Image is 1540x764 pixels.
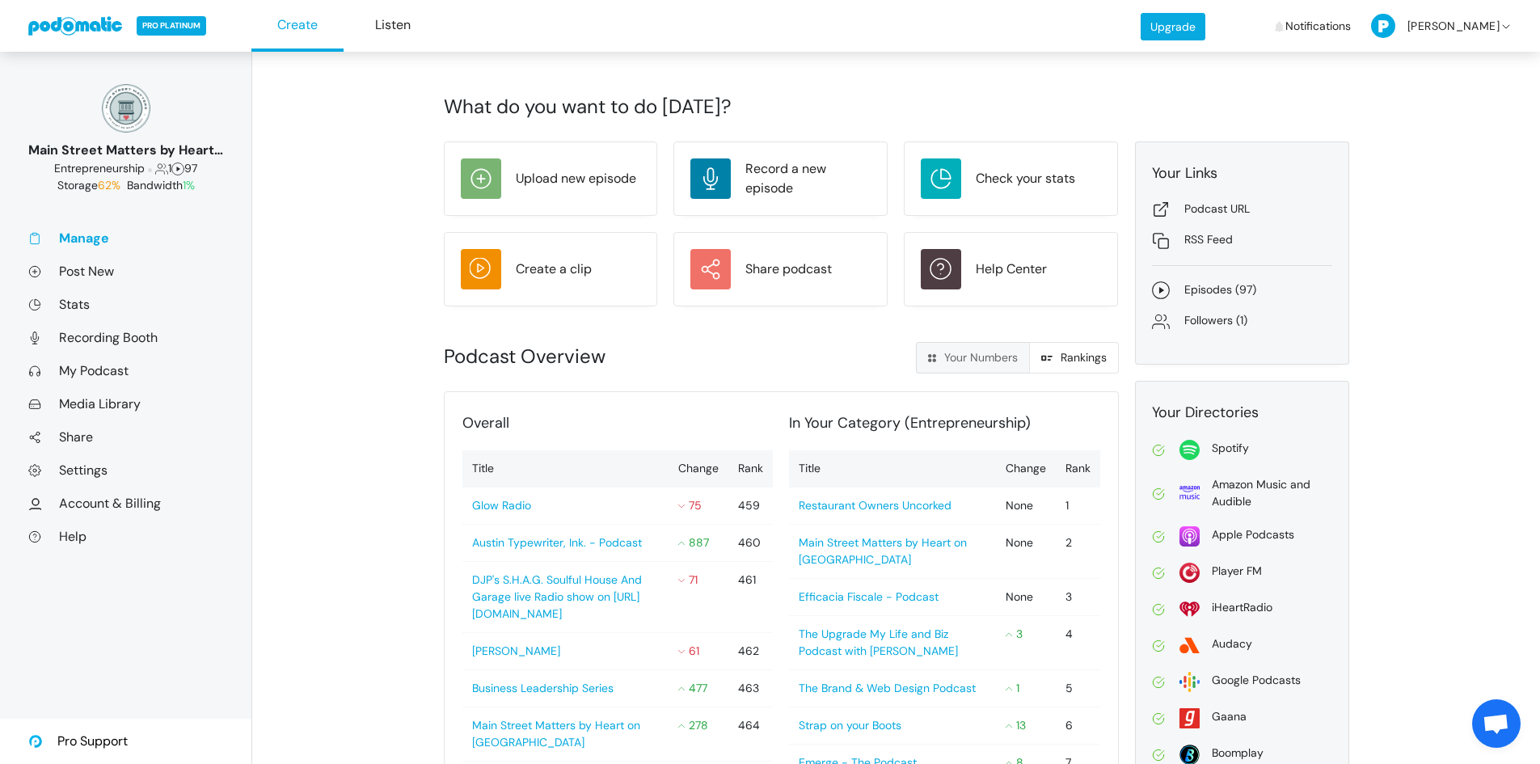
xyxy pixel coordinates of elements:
[996,616,1056,670] td: 3
[1407,2,1500,50] span: [PERSON_NAME]
[745,159,871,198] div: Record a new episode
[996,488,1056,525] td: None
[1152,635,1332,656] a: Audacy
[728,450,773,488] th: Rank
[462,450,669,488] th: Title
[1152,563,1332,583] a: Player FM
[472,535,642,550] a: Austin Typewriter, Ink. - Podcast
[516,260,592,279] div: Create a clip
[799,498,951,513] a: Restaurant Owners Uncorked
[444,342,774,371] div: Podcast Overview
[102,84,150,133] img: 150x150_17130234.png
[28,495,223,512] a: Account & Billing
[996,707,1056,745] td: 13
[1152,163,1332,184] div: Your Links
[1212,440,1249,457] div: Spotify
[1371,14,1395,38] img: P-50-ab8a3cff1f42e3edaa744736fdbd136011fc75d0d07c0e6946c3d5a70d29199b.png
[1056,450,1100,488] th: Rank
[28,719,128,764] a: Pro Support
[1056,579,1100,616] td: 3
[472,718,640,749] a: Main Street Matters by Heart on [GEOGRAPHIC_DATA]
[1152,231,1332,249] a: RSS Feed
[1212,708,1247,725] div: Gaana
[745,260,832,279] div: Share podcast
[127,178,195,192] span: Bandwidth
[799,718,901,732] a: Strap on your Boots
[669,488,728,525] td: 75
[1152,312,1332,330] a: Followers (1)
[28,141,223,160] div: Main Street Matters by Heart on [GEOGRAPHIC_DATA]
[57,178,124,192] span: Storage
[789,450,996,488] th: Title
[976,260,1047,279] div: Help Center
[251,1,344,52] a: Create
[728,525,773,562] td: 460
[728,670,773,707] td: 463
[1056,525,1100,579] td: 2
[54,161,145,175] span: Business: Entrepreneurship
[1212,526,1294,543] div: Apple Podcasts
[1056,670,1100,707] td: 5
[1152,281,1332,299] a: Episodes (97)
[462,412,774,434] div: Overall
[669,707,728,762] td: 278
[183,178,195,192] span: 1%
[1152,402,1332,424] div: Your Directories
[1179,599,1200,619] img: i_heart_radio-0fea502c98f50158959bea423c94b18391c60ffcc3494be34c3ccd60b54f1ade.svg
[1179,635,1200,656] img: audacy-5d0199fadc8dc77acc7c395e9e27ef384d0cbdead77bf92d3603ebf283057071.svg
[921,249,1101,289] a: Help Center
[976,169,1075,188] div: Check your stats
[728,707,773,762] td: 464
[1212,672,1301,689] div: Google Podcasts
[28,263,223,280] a: Post New
[1179,483,1200,503] img: amazon-69639c57110a651e716f65801135d36e6b1b779905beb0b1c95e1d99d62ebab9.svg
[28,428,223,445] a: Share
[799,589,939,604] a: Efficacia Fiscale - Podcast
[1179,440,1200,460] img: spotify-814d7a4412f2fa8a87278c8d4c03771221523d6a641bdc26ea993aaf80ac4ffe.svg
[799,535,967,567] a: Main Street Matters by Heart on [GEOGRAPHIC_DATA]
[28,296,223,313] a: Stats
[1212,476,1332,510] div: Amazon Music and Audible
[1056,707,1100,745] td: 6
[690,158,871,199] a: Record a new episode
[28,329,223,346] a: Recording Booth
[996,670,1056,707] td: 1
[1152,476,1332,510] a: Amazon Music and Audible
[996,525,1056,579] td: None
[1056,488,1100,525] td: 1
[669,450,728,488] th: Change
[1179,526,1200,547] img: apple-26106266178e1f815f76c7066005aa6211188c2910869e7447b8cdd3a6512788.svg
[28,395,223,412] a: Media Library
[1179,708,1200,728] img: gaana-acdc428d6f3a8bcf3dfc61bc87d1a5ed65c1dda5025f5609f03e44ab3dd96560.svg
[728,633,773,670] td: 462
[137,16,206,36] span: PRO PLATINUM
[472,572,642,621] a: DJP's S.H.A.G. Soulful House And Garage live Radio show on [URL][DOMAIN_NAME]
[1152,708,1332,728] a: Gaana
[669,670,728,707] td: 477
[1141,13,1205,40] a: Upgrade
[155,161,168,175] span: Followers
[1212,635,1252,652] div: Audacy
[461,158,641,199] a: Upload new episode
[1152,440,1332,460] a: Spotify
[669,633,728,670] td: 61
[171,161,184,175] span: Episodes
[728,562,773,633] td: 461
[98,178,120,192] span: 62%
[1285,2,1351,50] span: Notifications
[472,498,531,513] a: Glow Radio
[799,681,976,695] a: The Brand & Web Design Podcast
[347,1,439,52] a: Listen
[1179,672,1200,692] img: google-2dbf3626bd965f54f93204bbf7eeb1470465527e396fa5b4ad72d911f40d0c40.svg
[916,342,1030,374] a: Your Numbers
[1152,599,1332,619] a: iHeartRadio
[1212,599,1272,616] div: iHeartRadio
[28,362,223,379] a: My Podcast
[1212,563,1262,580] div: Player FM
[1056,616,1100,670] td: 4
[789,412,1100,434] div: In Your Category (Entrepreneurship)
[799,627,958,658] a: The Upgrade My Life and Biz Podcast with [PERSON_NAME]
[728,488,773,525] td: 459
[921,158,1101,199] a: Check your stats
[996,450,1056,488] th: Change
